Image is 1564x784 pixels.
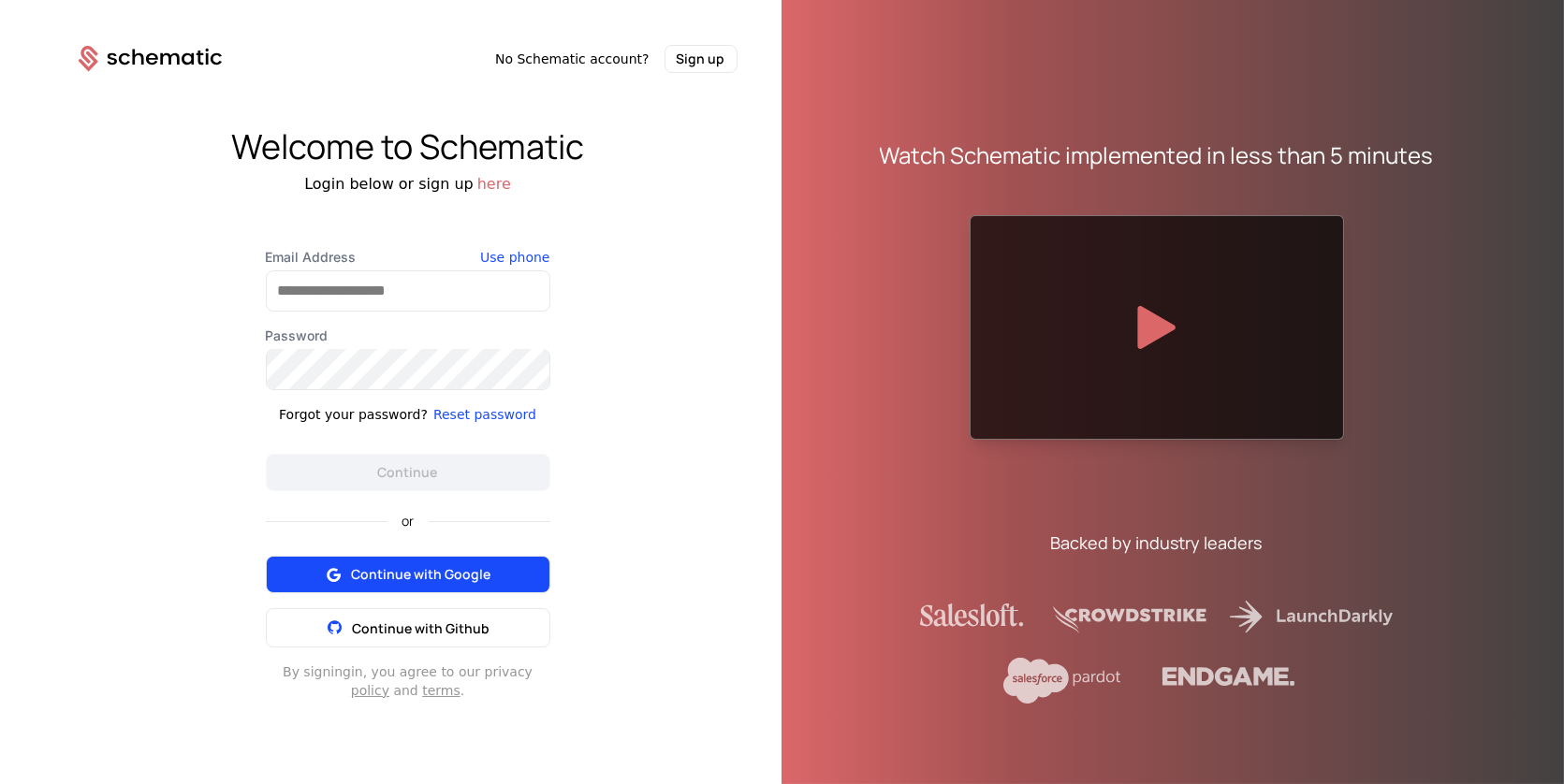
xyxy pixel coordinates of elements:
a: policy [351,683,389,698]
div: Forgot your password? [279,405,428,424]
div: Welcome to Schematic [34,128,782,166]
button: Use phone [480,248,549,267]
button: Continue with Github [266,608,550,647]
span: No Schematic account? [495,50,650,68]
span: Continue with Google [351,565,490,584]
div: Watch Schematic implemented in less than 5 minutes [880,140,1434,170]
button: here [477,173,511,196]
div: By signing in , you agree to our privacy and . [266,662,550,700]
span: Continue with Github [352,619,490,637]
span: or [387,515,429,528]
label: Password [266,327,550,345]
button: Sign up [665,45,738,73]
label: Email Address [266,248,550,267]
div: Backed by industry leaders [1051,530,1263,556]
button: Reset password [433,405,536,424]
a: terms [422,683,460,698]
button: Continue with Google [266,556,550,593]
div: Login below or sign up [34,173,782,196]
button: Continue [266,454,550,491]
